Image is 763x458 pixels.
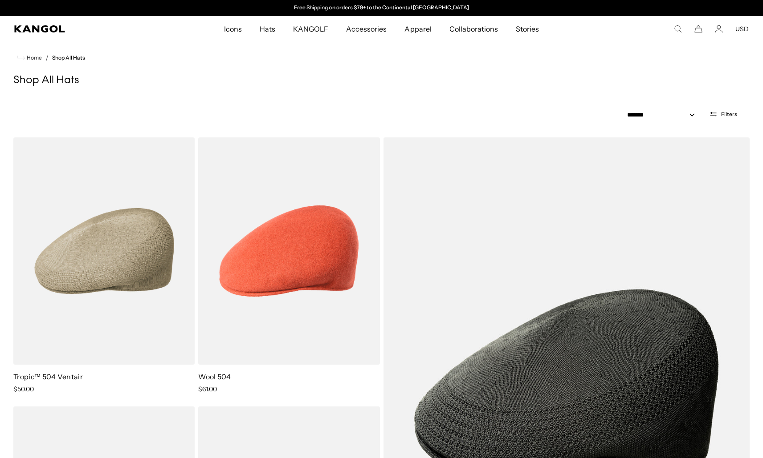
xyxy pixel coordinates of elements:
a: Kangol [14,25,148,32]
span: $61.00 [198,385,217,393]
a: Hats [251,16,284,42]
button: Filters [704,110,743,118]
p: Tropic™ 504 Ventair [13,372,195,382]
span: Icons [224,16,242,42]
p: Wool 504 [198,372,379,382]
h1: Shop All Hats [13,74,750,87]
slideshow-component: Announcement bar [290,4,473,12]
div: 1 of 2 [290,4,473,12]
a: Stories [507,16,548,42]
span: Stories [516,16,539,42]
a: Apparel [396,16,440,42]
a: Home [17,54,42,62]
li: / [42,52,49,63]
button: USD [735,25,749,33]
a: Accessories [337,16,396,42]
span: $50.00 [13,385,34,393]
img: color-beige [13,137,195,365]
img: color-coral-flame [198,137,379,365]
a: Icons [215,16,251,42]
span: Filters [721,111,737,117]
span: Collaborations [449,16,498,42]
span: Hats [260,16,275,42]
span: Apparel [404,16,431,42]
a: Account [715,25,723,33]
a: KANGOLF [284,16,337,42]
div: Announcement [290,4,473,12]
a: Collaborations [441,16,507,42]
span: Home [25,55,42,61]
summary: Search here [674,25,682,33]
button: Cart [694,25,702,33]
a: Free Shipping on orders $79+ to the Continental [GEOGRAPHIC_DATA] [294,4,469,11]
span: Accessories [346,16,387,42]
span: KANGOLF [293,16,328,42]
a: Shop All Hats [52,55,85,61]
